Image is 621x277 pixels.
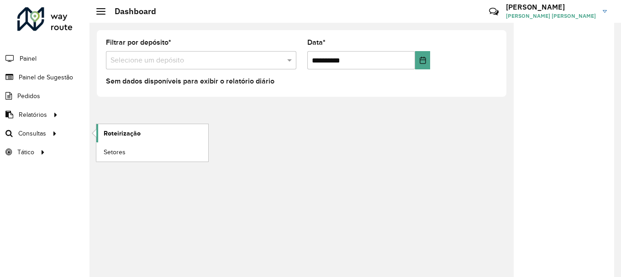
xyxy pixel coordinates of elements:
span: Pedidos [17,91,40,101]
span: [PERSON_NAME] [PERSON_NAME] [506,12,596,20]
span: Roteirização [104,129,141,138]
h3: [PERSON_NAME] [506,3,596,11]
label: Data [307,37,326,48]
span: Painel de Sugestão [19,73,73,82]
span: Relatórios [19,110,47,120]
label: Filtrar por depósito [106,37,171,48]
span: Tático [17,147,34,157]
span: Setores [104,147,126,157]
a: Setores [96,143,208,161]
button: Choose Date [415,51,430,69]
label: Sem dados disponíveis para exibir o relatório diário [106,76,274,87]
span: Consultas [18,129,46,138]
a: Roteirização [96,124,208,142]
span: Painel [20,54,37,63]
a: Contato Rápido [484,2,504,21]
h2: Dashboard [105,6,156,16]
